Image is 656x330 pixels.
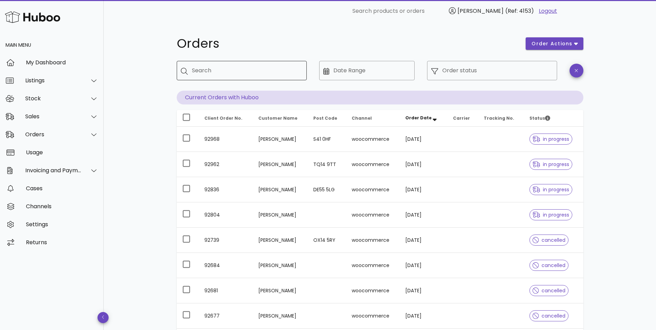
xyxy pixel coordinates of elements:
span: in progress [533,187,569,192]
td: [PERSON_NAME] [253,177,308,202]
td: [DATE] [400,177,447,202]
span: in progress [533,162,569,167]
td: 92804 [199,202,253,228]
span: in progress [533,212,569,217]
span: cancelled [533,288,565,293]
td: [DATE] [400,152,447,177]
div: Cases [26,185,98,192]
th: Status [524,110,583,127]
span: [PERSON_NAME] [458,7,503,15]
td: [PERSON_NAME] [253,303,308,329]
td: woocommerce [346,278,400,303]
td: 92962 [199,152,253,177]
span: Carrier [453,115,470,121]
td: woocommerce [346,303,400,329]
td: [DATE] [400,278,447,303]
div: Usage [26,149,98,156]
p: Current Orders with Huboo [177,91,583,104]
button: order actions [526,37,583,50]
td: 92681 [199,278,253,303]
span: Customer Name [258,115,297,121]
td: [DATE] [400,253,447,278]
td: [PERSON_NAME] [253,152,308,177]
td: DE55 5LG [308,177,346,202]
span: Order Date [405,115,432,121]
div: Channels [26,203,98,210]
span: Client Order No. [204,115,242,121]
td: [DATE] [400,202,447,228]
div: Invoicing and Payments [25,167,82,174]
span: cancelled [533,313,565,318]
th: Tracking No. [478,110,524,127]
span: Channel [352,115,372,121]
td: OX14 5RY [308,228,346,253]
div: Settings [26,221,98,228]
td: [PERSON_NAME] [253,253,308,278]
th: Channel [346,110,400,127]
td: [PERSON_NAME] [253,278,308,303]
th: Client Order No. [199,110,253,127]
div: Listings [25,77,82,84]
div: Sales [25,113,82,120]
td: woocommerce [346,253,400,278]
th: Post Code [308,110,346,127]
td: S41 0HF [308,127,346,152]
td: [PERSON_NAME] [253,228,308,253]
td: 92677 [199,303,253,329]
td: woocommerce [346,177,400,202]
span: (Ref: 4153) [505,7,534,15]
th: Carrier [447,110,478,127]
td: [DATE] [400,127,447,152]
td: woocommerce [346,202,400,228]
a: Logout [539,7,557,15]
span: Tracking No. [484,115,514,121]
td: 92968 [199,127,253,152]
span: in progress [533,137,569,141]
td: 92739 [199,228,253,253]
td: [PERSON_NAME] [253,202,308,228]
div: Returns [26,239,98,246]
td: [DATE] [400,303,447,329]
th: Customer Name [253,110,308,127]
h1: Orders [177,37,518,50]
td: woocommerce [346,127,400,152]
span: Post Code [313,115,337,121]
td: woocommerce [346,152,400,177]
th: Order Date: Sorted descending. Activate to remove sorting. [400,110,447,127]
span: cancelled [533,238,565,242]
span: cancelled [533,263,565,268]
span: Status [529,115,550,121]
span: order actions [531,40,573,47]
td: 92684 [199,253,253,278]
div: Orders [25,131,82,138]
div: My Dashboard [26,59,98,66]
div: Stock [25,95,82,102]
td: 92836 [199,177,253,202]
td: woocommerce [346,228,400,253]
td: [PERSON_NAME] [253,127,308,152]
img: Huboo Logo [5,10,60,25]
td: [DATE] [400,228,447,253]
td: TQ14 9TT [308,152,346,177]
